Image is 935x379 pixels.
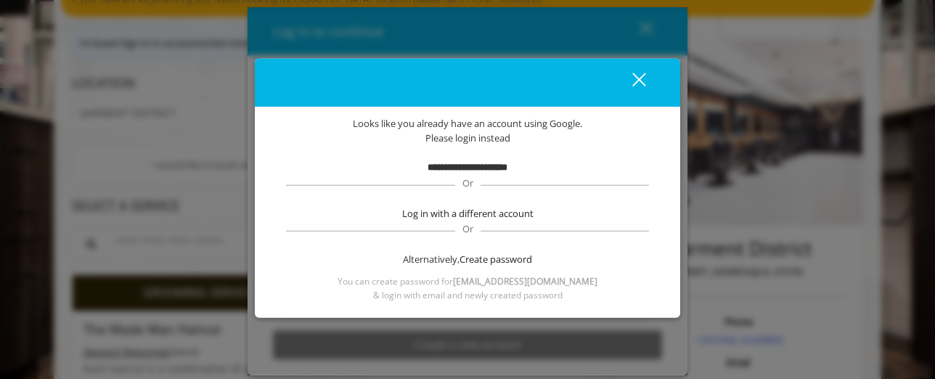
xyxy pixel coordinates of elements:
span: Please login instead [425,131,510,146]
span: Or [455,176,481,189]
span: You can create password for [338,274,597,288]
span: Looks like you already have an account using Google. [353,115,582,131]
span: Create password [460,251,532,266]
b: [EMAIL_ADDRESS][DOMAIN_NAME] [453,274,597,287]
button: close dialog [605,68,655,97]
span: & login with email and newly created password [373,288,563,301]
span: Or [455,221,481,235]
span: Log in with a different account [402,206,534,221]
div: close dialog [616,72,645,94]
div: Alternatively, [284,251,651,266]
